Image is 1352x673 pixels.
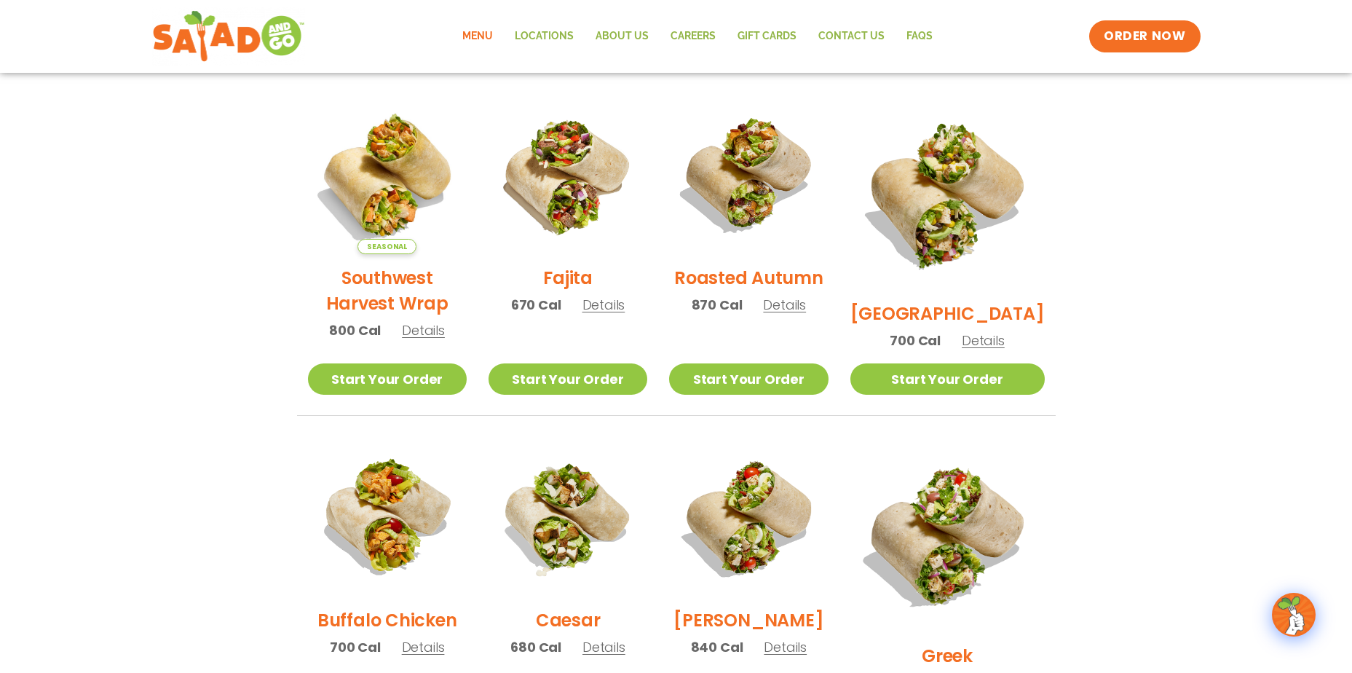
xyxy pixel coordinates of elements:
[691,637,743,657] span: 840 Cal
[511,295,561,315] span: 670 Cal
[543,265,593,291] h2: Fajita
[850,301,1045,326] h2: [GEOGRAPHIC_DATA]
[402,321,445,339] span: Details
[1089,20,1200,52] a: ORDER NOW
[1273,594,1314,635] img: wpChatIcon
[582,296,625,314] span: Details
[504,20,585,53] a: Locations
[669,438,828,597] img: Product photo for Cobb Wrap
[357,239,416,254] span: Seasonal
[489,438,647,597] img: Product photo for Caesar Wrap
[489,363,647,395] a: Start Your Order
[850,438,1045,632] img: Product photo for Greek Wrap
[727,20,807,53] a: GIFT CARDS
[308,438,467,597] img: Product photo for Buffalo Chicken Wrap
[669,95,828,254] img: Product photo for Roasted Autumn Wrap
[308,265,467,316] h2: Southwest Harvest Wrap
[451,20,944,53] nav: Menu
[308,363,467,395] a: Start Your Order
[402,638,445,656] span: Details
[329,320,381,340] span: 800 Cal
[660,20,727,53] a: Careers
[536,607,601,633] h2: Caesar
[451,20,504,53] a: Menu
[308,95,467,254] img: Product photo for Southwest Harvest Wrap
[669,363,828,395] a: Start Your Order
[962,331,1005,350] span: Details
[763,296,806,314] span: Details
[764,638,807,656] span: Details
[674,265,823,291] h2: Roasted Autumn
[807,20,896,53] a: Contact Us
[582,638,625,656] span: Details
[330,637,381,657] span: 700 Cal
[510,637,561,657] span: 680 Cal
[489,95,647,254] img: Product photo for Fajita Wrap
[896,20,944,53] a: FAQs
[890,331,941,350] span: 700 Cal
[692,295,743,315] span: 870 Cal
[585,20,660,53] a: About Us
[673,607,823,633] h2: [PERSON_NAME]
[922,643,973,669] h2: Greek
[152,7,306,66] img: new-SAG-logo-768×292
[317,607,456,633] h2: Buffalo Chicken
[850,95,1045,290] img: Product photo for BBQ Ranch Wrap
[1104,28,1185,45] span: ORDER NOW
[850,363,1045,395] a: Start Your Order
